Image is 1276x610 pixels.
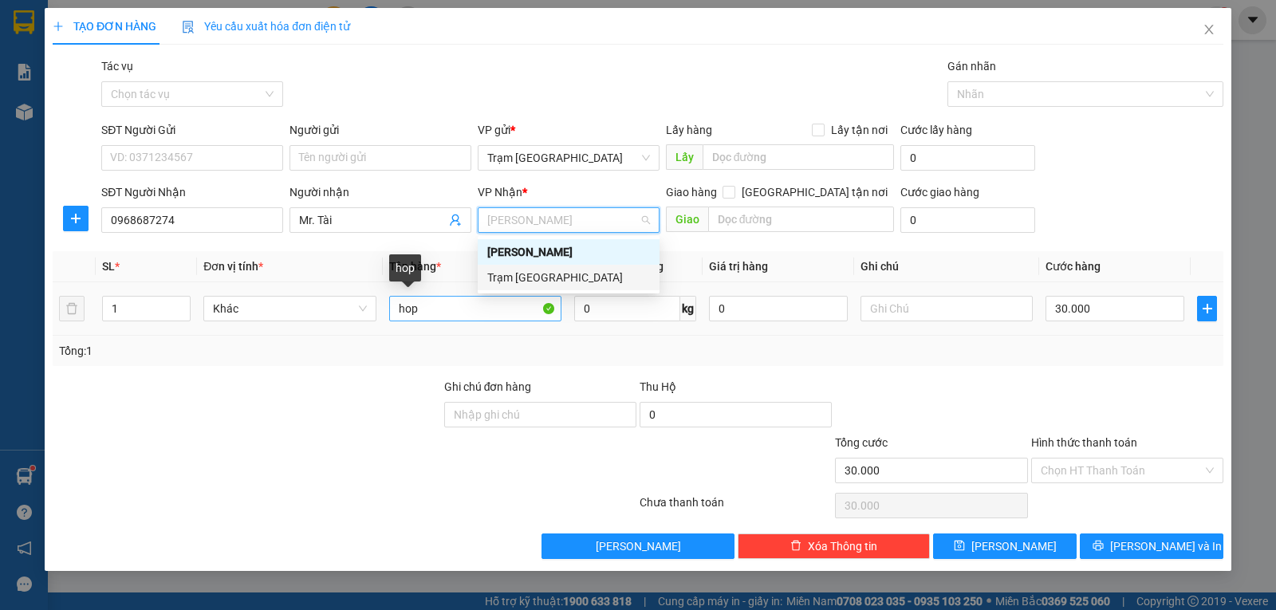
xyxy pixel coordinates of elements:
span: [PERSON_NAME] [971,537,1057,555]
span: Lấy tận nơi [825,121,894,139]
button: plus [63,206,89,231]
span: printer [1093,540,1104,553]
div: VP gửi [478,121,660,139]
div: Tổng: 1 [59,342,494,360]
li: Trung Nga [8,8,231,38]
div: Người nhận [289,183,471,201]
label: Hình thức thanh toán [1031,436,1137,449]
th: Ghi chú [854,251,1039,282]
input: Dọc đường [703,144,895,170]
span: Phan Thiết [487,208,650,232]
input: Cước giao hàng [900,207,1035,233]
button: Close [1187,8,1231,53]
span: Thu Hộ [640,380,676,393]
span: [GEOGRAPHIC_DATA] tận nơi [735,183,894,201]
span: Lấy [666,144,703,170]
div: hop [389,254,421,281]
span: Giao [666,207,708,232]
input: Dọc đường [708,207,895,232]
input: Cước lấy hàng [900,145,1035,171]
label: Tác vụ [101,60,133,73]
div: Chưa thanh toán [638,494,833,521]
div: Trạm [GEOGRAPHIC_DATA] [487,269,650,286]
span: VP Nhận [478,186,522,199]
input: VD: Bàn, Ghế [389,296,561,321]
span: close [1203,23,1215,36]
button: plus [1197,296,1217,321]
span: Yêu cầu xuất hóa đơn điện tử [182,20,350,33]
span: Xóa Thông tin [808,537,877,555]
span: Giao hàng [666,186,717,199]
button: printer[PERSON_NAME] và In [1080,533,1223,559]
button: [PERSON_NAME] [542,533,734,559]
img: logo.jpg [8,8,64,64]
input: 0 [709,296,848,321]
div: Phan Thiết [478,239,660,265]
span: Tổng cước [835,436,888,449]
span: Lấy hàng [666,124,712,136]
div: Trạm Sài Gòn [478,265,660,290]
button: deleteXóa Thông tin [738,533,930,559]
span: user-add [449,214,462,226]
span: plus [64,212,88,225]
div: SĐT Người Gửi [101,121,283,139]
label: Gán nhãn [947,60,996,73]
span: [PERSON_NAME] và In [1110,537,1222,555]
img: icon [182,21,195,33]
span: TẠO ĐƠN HÀNG [53,20,156,33]
label: Cước lấy hàng [900,124,972,136]
span: plus [1198,302,1216,315]
span: delete [790,540,801,553]
input: Ghi Chú [861,296,1033,321]
span: Cước hàng [1046,260,1101,273]
input: Ghi chú đơn hàng [444,402,636,427]
label: Ghi chú đơn hàng [444,380,532,393]
span: plus [53,21,64,32]
label: Cước giao hàng [900,186,979,199]
div: SĐT Người Nhận [101,183,283,201]
button: delete [59,296,85,321]
span: environment [110,89,121,100]
div: [PERSON_NAME] [487,243,650,261]
span: save [954,540,965,553]
span: [PERSON_NAME] [596,537,681,555]
span: kg [680,296,696,321]
span: SL [102,260,115,273]
span: Tên hàng [389,260,441,273]
span: Giá trị hàng [709,260,768,273]
div: Người gửi [289,121,471,139]
li: VP Trạm [GEOGRAPHIC_DATA] [8,68,110,120]
span: Khác [213,297,366,321]
li: VP [PERSON_NAME] [110,68,212,85]
b: T1 [PERSON_NAME], P Phú Thuỷ [110,88,207,136]
button: save[PERSON_NAME] [933,533,1077,559]
span: Trạm Sài Gòn [487,146,650,170]
span: Đơn vị tính [203,260,263,273]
